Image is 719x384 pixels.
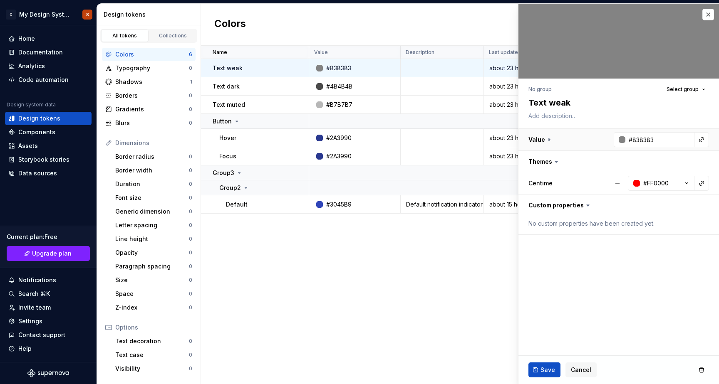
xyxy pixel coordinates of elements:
[189,65,192,71] div: 0
[102,116,196,130] a: Blurs0
[326,152,352,160] div: #2A3990
[213,117,232,126] p: Button
[104,10,197,19] div: Design tokens
[115,64,189,72] div: Typography
[213,82,240,91] p: Text dark
[115,364,189,373] div: Visibility
[528,219,709,228] div: No custom properties have been created yet.
[189,51,192,58] div: 6
[18,62,45,70] div: Analytics
[571,366,591,374] span: Cancel
[628,176,694,191] button: #FF0000
[213,49,227,56] p: Name
[5,315,92,328] a: Settings
[667,86,699,93] span: Select group
[625,132,694,147] input: e.g. #000000
[189,263,192,270] div: 0
[189,338,192,345] div: 0
[18,317,42,325] div: Settings
[112,246,196,259] a: Opacity0
[5,328,92,342] button: Contact support
[540,366,555,374] span: Save
[484,82,541,91] div: about 23 hours ago
[189,277,192,283] div: 0
[5,167,92,180] a: Data sources
[115,91,189,100] div: Borders
[213,169,234,177] p: Group3
[18,48,63,57] div: Documentation
[5,46,92,59] a: Documentation
[115,166,189,175] div: Border width
[112,260,196,273] a: Paragraph spacing0
[115,207,189,216] div: Generic dimension
[213,64,243,72] p: Text weak
[219,134,236,142] p: Hover
[18,128,55,136] div: Components
[484,134,541,142] div: about 23 hours ago
[18,114,60,123] div: Design tokens
[86,11,89,18] div: S
[115,105,189,113] div: Gradients
[102,89,196,102] a: Borders0
[528,362,560,377] button: Save
[102,75,196,89] a: Shadows1
[528,86,552,93] div: No group
[112,164,196,177] a: Border width0
[112,348,196,362] a: Text case0
[115,303,189,312] div: Z-index
[484,101,541,109] div: about 23 hours ago
[112,191,196,204] a: Font size0
[112,177,196,191] a: Duration0
[189,290,192,297] div: 0
[565,362,597,377] button: Cancel
[115,276,189,284] div: Size
[18,155,69,164] div: Storybook stories
[406,49,434,56] p: Description
[219,152,236,160] p: Focus
[5,139,92,153] a: Assets
[484,152,541,160] div: about 23 hours ago
[5,301,92,314] a: Invite team
[18,290,50,298] div: Search ⌘K
[5,153,92,166] a: Storybook stories
[112,301,196,314] a: Z-index0
[112,150,196,163] a: Border radius0
[5,73,92,86] a: Code automation
[115,235,189,243] div: Line height
[115,153,189,161] div: Border radius
[18,76,69,84] div: Code automation
[213,101,245,109] p: Text muted
[189,304,192,311] div: 0
[189,222,192,229] div: 0
[115,351,189,359] div: Text case
[102,62,196,75] a: Typography0
[5,342,92,355] button: Help
[314,49,328,56] p: Value
[27,369,69,377] svg: Supernova Logo
[115,194,189,202] div: Font size
[189,106,192,113] div: 0
[484,64,541,72] div: about 23 hours ago
[189,352,192,358] div: 0
[102,48,196,61] a: Colors6
[189,167,192,174] div: 0
[189,249,192,256] div: 0
[112,219,196,232] a: Letter spacing0
[19,10,72,19] div: My Design System
[104,32,146,39] div: All tokens
[189,153,192,160] div: 0
[115,323,192,332] div: Options
[5,59,92,73] a: Analytics
[5,112,92,125] a: Design tokens
[112,287,196,300] a: Space0
[112,362,196,375] a: Visibility0
[663,84,709,95] button: Select group
[326,134,352,142] div: #2A3990
[326,200,352,209] div: #3045B9
[527,95,707,110] textarea: Text weak
[189,120,192,126] div: 0
[528,179,553,187] label: Centime
[7,101,56,108] div: Design system data
[115,337,189,345] div: Text decoration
